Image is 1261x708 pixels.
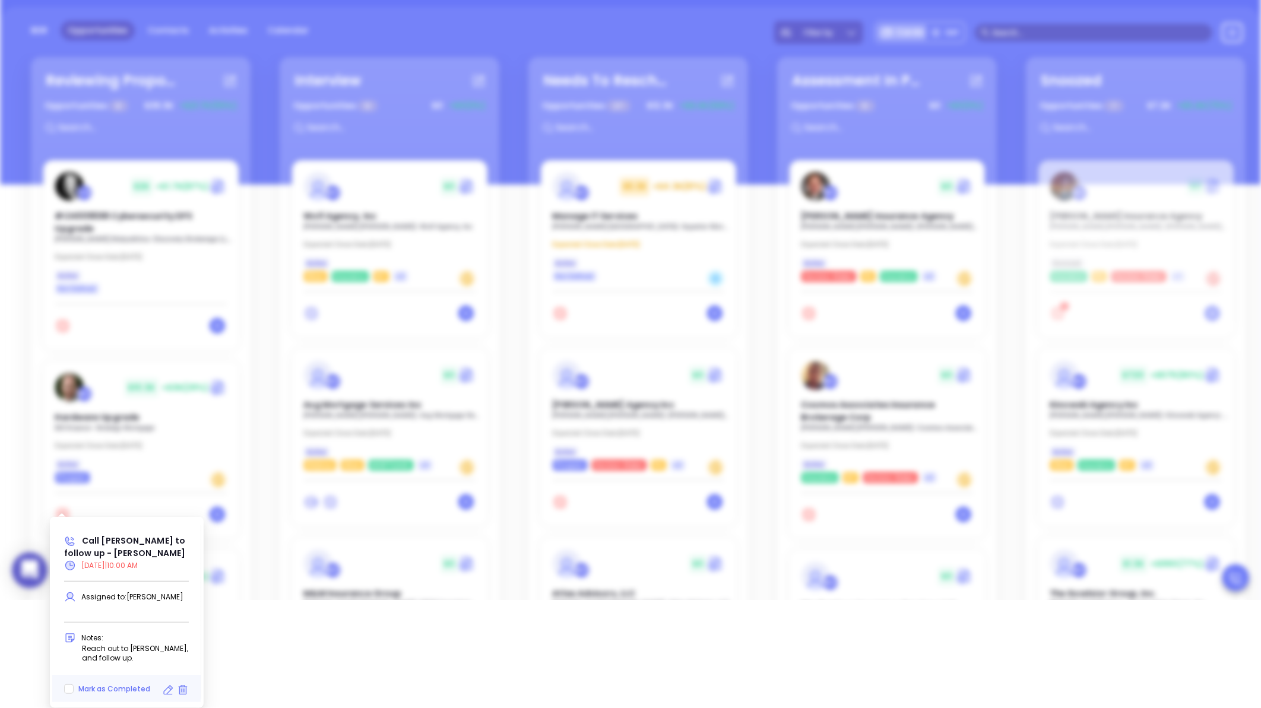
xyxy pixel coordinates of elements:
p: Reach out to [PERSON_NAME], and follow up. [82,644,189,663]
span: Notes: [81,633,103,643]
span: Mark as Completed [78,684,150,694]
span: [DATE] | 10:00 AM [81,560,138,570]
span: Call [PERSON_NAME] to follow up - [PERSON_NAME] [64,535,186,559]
span: Assigned to: [PERSON_NAME] [81,592,183,602]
